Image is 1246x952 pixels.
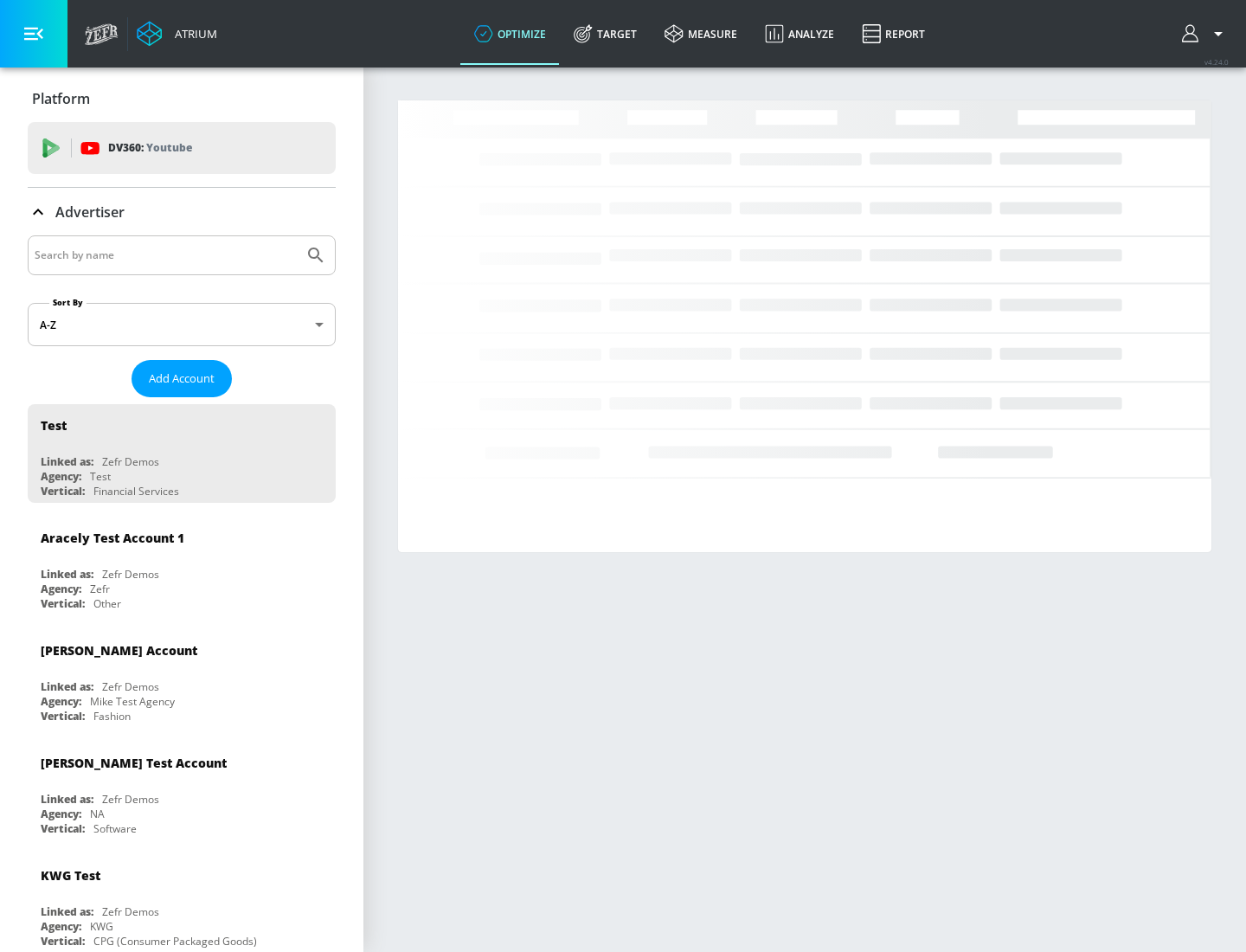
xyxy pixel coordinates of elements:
div: Linked as: [41,792,93,807]
div: Agency: [41,469,81,484]
div: Zefr Demos [102,454,159,469]
div: Other [93,596,121,611]
div: Aracely Test Account 1Linked as:Zefr DemosAgency:ZefrVertical:Other [28,517,336,615]
div: NA [90,807,105,821]
div: Financial Services [93,484,179,499]
div: Agency: [41,807,81,821]
div: Agency: [41,582,81,596]
div: Software [93,821,137,836]
div: [PERSON_NAME] Account [41,642,197,659]
button: Add Account [132,360,232,397]
div: Mike Test Agency [90,694,175,709]
a: Analyze [751,3,848,65]
div: [PERSON_NAME] Test AccountLinked as:Zefr DemosAgency:NAVertical:Software [28,742,336,840]
div: A-Z [28,303,336,346]
div: Vertical: [41,934,85,949]
input: Search by name [35,244,297,267]
div: Vertical: [41,709,85,724]
a: Report [848,3,939,65]
p: DV360: [108,138,192,158]
div: Zefr Demos [102,904,159,919]
div: Test [41,417,67,434]
div: DV360: Youtube [28,122,336,174]
div: Atrium [168,26,217,42]
div: Zefr Demos [102,792,159,807]
a: Atrium [137,21,217,47]
div: Linked as: [41,679,93,694]
div: Platform [28,74,336,123]
div: Linked as: [41,904,93,919]
div: Advertiser [28,188,336,236]
div: Vertical: [41,821,85,836]
div: Linked as: [41,454,93,469]
label: Sort By [49,297,87,308]
div: CPG (Consumer Packaged Goods) [93,934,257,949]
div: KWG [90,919,113,934]
div: [PERSON_NAME] Test Account [41,755,227,771]
span: Add Account [149,369,215,389]
p: Platform [32,89,90,108]
div: Zefr [90,582,110,596]
div: Fashion [93,709,131,724]
div: Agency: [41,694,81,709]
div: Test [90,469,111,484]
div: [PERSON_NAME] AccountLinked as:Zefr DemosAgency:Mike Test AgencyVertical:Fashion [28,629,336,728]
a: optimize [460,3,560,65]
div: TestLinked as:Zefr DemosAgency:TestVertical:Financial Services [28,404,336,503]
div: Zefr Demos [102,679,159,694]
a: measure [651,3,751,65]
div: KWG Test [41,867,100,884]
div: Linked as: [41,567,93,582]
a: Target [560,3,651,65]
p: Youtube [146,138,192,157]
span: v 4.24.0 [1204,57,1229,67]
div: Zefr Demos [102,567,159,582]
div: Vertical: [41,596,85,611]
div: Vertical: [41,484,85,499]
div: Agency: [41,919,81,934]
div: Aracely Test Account 1 [41,530,184,546]
p: Advertiser [55,203,125,222]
